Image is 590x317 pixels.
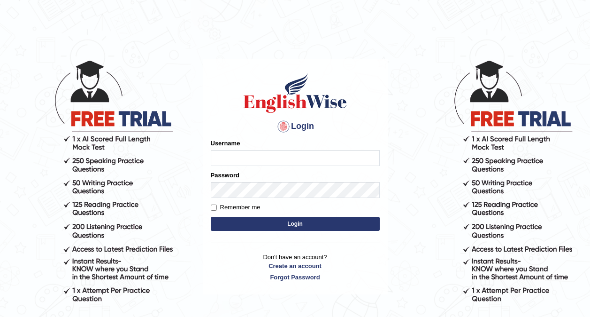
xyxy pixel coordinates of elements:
a: Forgot Password [211,273,380,282]
label: Password [211,171,239,180]
a: Create an account [211,262,380,270]
h4: Login [211,119,380,134]
p: Don't have an account? [211,253,380,282]
img: Logo of English Wise sign in for intelligent practice with AI [242,72,349,114]
button: Login [211,217,380,231]
label: Username [211,139,240,148]
label: Remember me [211,203,261,212]
input: Remember me [211,205,217,211]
